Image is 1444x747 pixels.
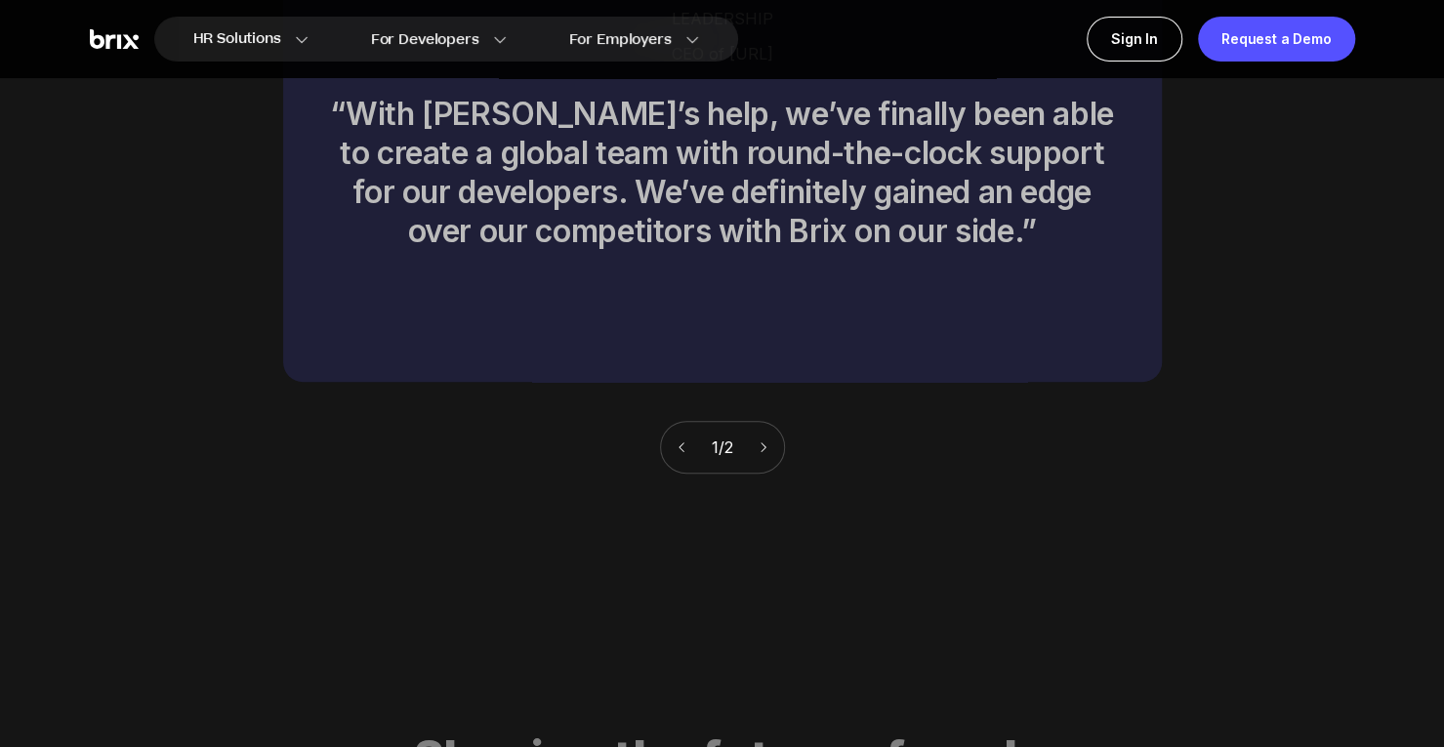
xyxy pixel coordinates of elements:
[90,29,139,50] img: Brix Logo
[660,421,785,474] div: 1 / 2
[569,29,672,50] span: For Employers
[1198,17,1355,62] a: Request a Demo
[1087,17,1182,62] a: Sign In
[193,23,281,55] span: HR Solutions
[330,95,1115,251] div: “With [PERSON_NAME]’s help, we’ve finally been able to create a global team with round-the-clock ...
[371,29,479,50] span: For Developers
